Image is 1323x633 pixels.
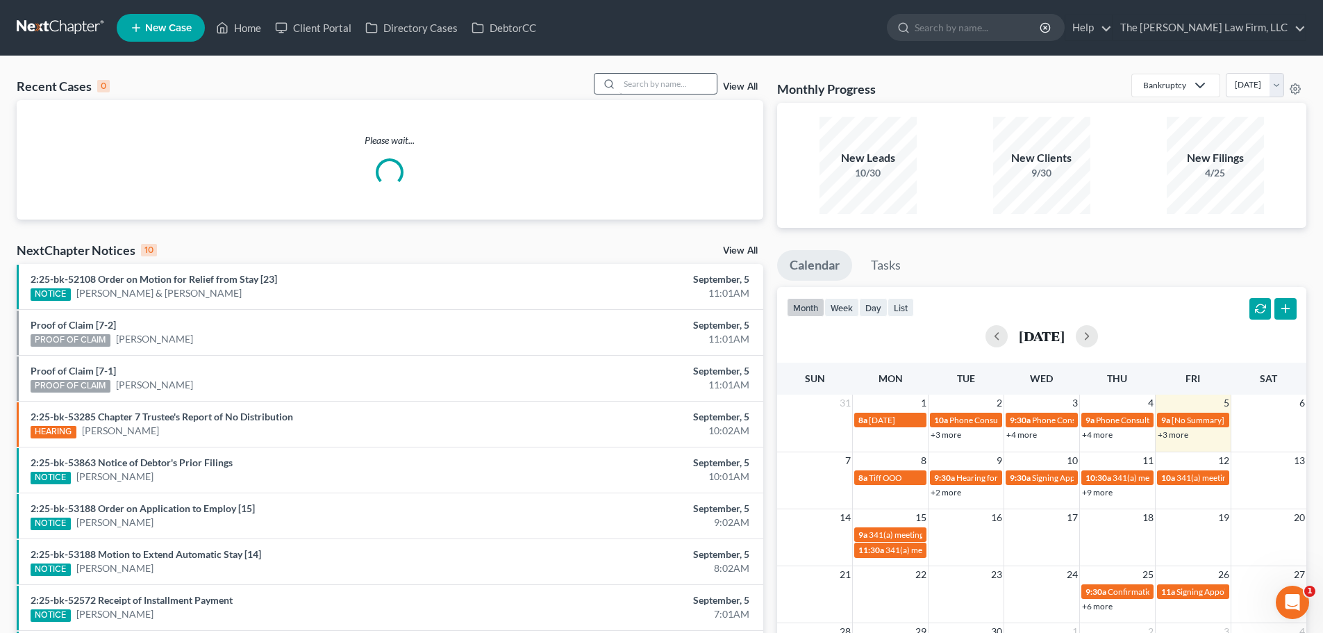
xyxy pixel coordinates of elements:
span: 1 [1304,586,1315,597]
a: [PERSON_NAME] [76,561,153,575]
div: September, 5 [519,502,749,516]
div: 10:01AM [519,470,749,484]
div: 0 [97,80,110,92]
a: Directory Cases [358,15,465,40]
span: 19 [1217,509,1231,526]
span: 9:30a [1085,586,1106,597]
span: 7 [844,452,852,469]
a: View All [723,246,758,256]
span: 17 [1065,509,1079,526]
div: NOTICE [31,472,71,484]
div: NOTICE [31,518,71,530]
div: September, 5 [519,593,749,607]
a: +2 more [931,487,961,498]
div: 10:02AM [519,424,749,438]
span: 3 [1071,395,1079,411]
span: Fri [1185,372,1200,384]
span: Hearing for [PERSON_NAME] & [PERSON_NAME] [956,472,1138,483]
span: Signing Appointment - [PERSON_NAME] - Chapter 7 [1032,472,1221,483]
span: 10a [934,415,948,425]
span: 24 [1065,566,1079,583]
span: 18 [1141,509,1155,526]
span: 13 [1292,452,1306,469]
div: New Leads [819,150,917,166]
span: 9a [1161,415,1170,425]
div: PROOF OF CLAIM [31,334,110,347]
a: [PERSON_NAME] & [PERSON_NAME] [76,286,242,300]
a: Proof of Claim [7-1] [31,365,116,377]
div: September, 5 [519,364,749,378]
span: 12 [1217,452,1231,469]
span: Thu [1107,372,1127,384]
span: 11a [1161,586,1175,597]
span: 10:30a [1085,472,1111,483]
input: Search by name... [619,74,717,94]
button: week [824,298,859,317]
a: The [PERSON_NAME] Law Firm, LLC [1113,15,1306,40]
div: Recent Cases [17,78,110,94]
span: Tiff OOO [869,472,901,483]
span: 1 [920,395,928,411]
span: 15 [914,509,928,526]
div: 11:01AM [519,332,749,346]
span: 11 [1141,452,1155,469]
div: 11:01AM [519,378,749,392]
a: 2:25-bk-52572 Receipt of Installment Payment [31,594,233,606]
div: 10/30 [819,166,917,180]
span: [DATE] [869,415,895,425]
span: 9a [1085,415,1095,425]
span: 9:30a [1010,415,1031,425]
div: NOTICE [31,609,71,622]
a: View All [723,82,758,92]
div: 11:01AM [519,286,749,300]
div: NextChapter Notices [17,242,157,258]
span: 2 [995,395,1004,411]
span: 10 [1065,452,1079,469]
span: Sun [805,372,825,384]
span: [No Summary] [1172,415,1224,425]
span: 16 [990,509,1004,526]
a: [PERSON_NAME] [82,424,159,438]
a: +4 more [1006,429,1037,440]
a: [PERSON_NAME] [116,332,193,346]
div: NOTICE [31,288,71,301]
span: 11:30a [858,545,884,555]
div: 9:02AM [519,516,749,529]
span: 5 [1222,395,1231,411]
span: 10a [1161,472,1175,483]
span: 9:30a [934,472,955,483]
a: +3 more [931,429,961,440]
span: 31 [838,395,852,411]
a: [PERSON_NAME] [76,516,153,529]
div: 4/25 [1167,166,1264,180]
a: +6 more [1082,601,1113,611]
div: Bankruptcy [1143,79,1186,91]
p: Please wait... [17,133,763,147]
h3: Monthly Progress [777,81,876,97]
span: Wed [1030,372,1053,384]
span: 8a [858,415,867,425]
a: DebtorCC [465,15,543,40]
div: September, 5 [519,272,749,286]
a: 2:25-bk-53863 Notice of Debtor's Prior Filings [31,457,233,468]
div: 10 [141,244,157,256]
input: Search by name... [915,15,1042,40]
span: 22 [914,566,928,583]
span: 20 [1292,509,1306,526]
span: 23 [990,566,1004,583]
a: Proof of Claim [7-2] [31,319,116,331]
a: Client Portal [268,15,358,40]
span: 9 [995,452,1004,469]
div: September, 5 [519,318,749,332]
div: September, 5 [519,456,749,470]
a: [PERSON_NAME] [76,607,153,621]
span: 6 [1298,395,1306,411]
a: +3 more [1158,429,1188,440]
a: Home [209,15,268,40]
div: NOTICE [31,564,71,576]
button: day [859,298,888,317]
span: 26 [1217,566,1231,583]
iframe: Intercom live chat [1276,586,1309,619]
span: 9:30a [1010,472,1031,483]
div: September, 5 [519,548,749,561]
